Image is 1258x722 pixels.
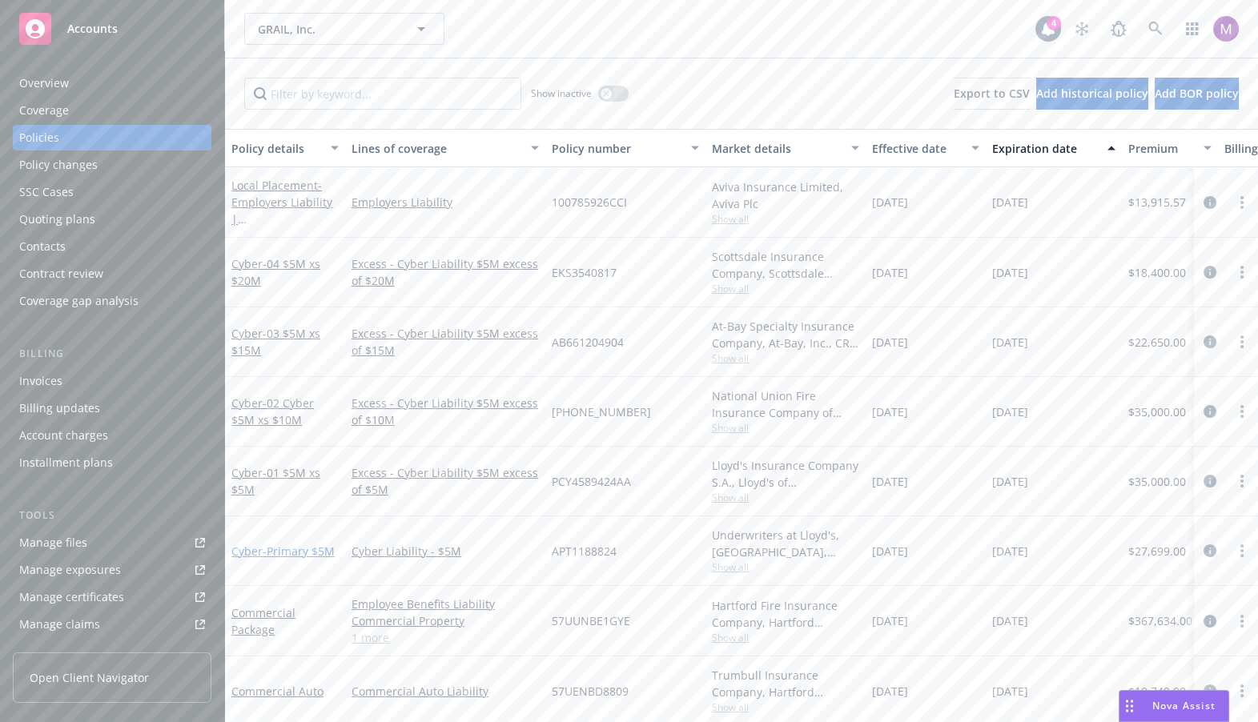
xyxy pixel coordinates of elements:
[552,403,651,420] span: [PHONE_NUMBER]
[352,325,539,359] a: Excess - Cyber Liability $5M excess of $15M
[352,543,539,560] a: Cyber Liability - $5M
[19,261,103,287] div: Contract review
[712,282,859,295] span: Show all
[712,212,859,226] span: Show all
[231,465,320,497] span: - 01 $5M xs $5M
[1103,13,1135,45] a: Report a Bug
[19,612,100,637] div: Manage claims
[712,387,859,421] div: National Union Fire Insurance Company of [GEOGRAPHIC_DATA], [GEOGRAPHIC_DATA], AIG
[13,639,211,664] a: Manage BORs
[352,596,539,612] a: Employee Benefits Liability
[552,612,630,629] span: 57UUNBE1GYE
[1155,86,1239,101] span: Add BOR policy
[1200,193,1220,212] a: circleInformation
[992,264,1028,281] span: [DATE]
[1232,541,1252,560] a: more
[231,326,320,358] a: Cyber
[352,629,539,646] a: 1 more
[1128,194,1186,211] span: $13,915.57
[1200,681,1220,700] a: circleInformation
[1232,471,1252,491] a: more
[552,543,617,560] span: APT1188824
[352,612,539,629] a: Commercial Property
[1232,402,1252,421] a: more
[1119,690,1229,722] button: Nova Assist
[352,255,539,289] a: Excess - Cyber Liability $5M excess of $20M
[872,334,908,351] span: [DATE]
[992,543,1028,560] span: [DATE]
[1200,263,1220,282] a: circleInformation
[13,98,211,123] a: Coverage
[1128,473,1186,490] span: $35,000.00
[992,334,1028,351] span: [DATE]
[1128,403,1186,420] span: $35,000.00
[19,234,66,259] div: Contacts
[13,288,211,314] a: Coverage gap analysis
[552,264,617,281] span: EKS3540817
[1066,13,1098,45] a: Stop snowing
[13,179,211,205] a: SSC Cases
[231,326,320,358] span: - 03 $5M xs $15M
[1122,129,1218,167] button: Premium
[352,140,521,157] div: Lines of coverage
[352,464,539,498] a: Excess - Cyber Liability $5M excess of $5M
[712,527,859,560] div: Underwriters at Lloyd's, [GEOGRAPHIC_DATA], [PERSON_NAME] of London, CRC Group
[258,21,396,38] span: GRAIL, Inc.
[1155,78,1239,110] button: Add BOR policy
[954,86,1030,101] span: Export to CSV
[13,612,211,637] a: Manage claims
[19,450,113,475] div: Installment plans
[13,395,211,421] a: Billing updates
[244,13,444,45] button: GRAIL, Inc.
[1128,612,1192,629] span: $367,634.00
[872,473,908,490] span: [DATE]
[1128,140,1194,157] div: Premium
[1200,402,1220,421] a: circleInformation
[13,507,211,523] div: Tools
[231,684,324,699] a: Commercial Auto
[1152,699,1216,712] span: Nova Assist
[1047,16,1061,30] div: 4
[712,667,859,700] div: Trumbull Insurance Company, Hartford Insurance Group
[13,70,211,96] a: Overview
[992,683,1028,700] span: [DATE]
[13,6,211,51] a: Accounts
[19,179,74,205] div: SSC Cases
[1128,334,1186,351] span: $22,650.00
[712,318,859,351] div: At-Bay Specialty Insurance Company, At-Bay, Inc., CRC Group
[231,140,321,157] div: Policy details
[13,368,211,394] a: Invoices
[13,584,211,610] a: Manage certificates
[712,248,859,282] div: Scottsdale Insurance Company, Scottsdale Insurance Company (Nationwide), CRC Group
[1119,691,1139,721] div: Drag to move
[531,86,592,100] span: Show inactive
[19,557,121,583] div: Manage exposures
[992,194,1028,211] span: [DATE]
[19,639,94,664] div: Manage BORs
[19,70,69,96] div: Overview
[231,178,332,260] a: Local Placement
[231,256,320,288] a: Cyber
[1232,332,1252,351] a: more
[19,98,69,123] div: Coverage
[1213,16,1239,42] img: photo
[19,395,100,421] div: Billing updates
[1232,612,1252,631] a: more
[992,473,1028,490] span: [DATE]
[552,334,624,351] span: AB661204904
[1128,683,1186,700] span: $10,740.00
[19,207,95,232] div: Quoting plans
[712,140,842,157] div: Market details
[231,544,335,559] a: Cyber
[13,346,211,362] div: Billing
[352,395,539,428] a: Excess - Cyber Liability $5M excess of $10M
[13,152,211,178] a: Policy changes
[19,288,139,314] div: Coverage gap analysis
[19,125,59,150] div: Policies
[712,491,859,504] span: Show all
[992,612,1028,629] span: [DATE]
[552,194,627,211] span: 100785926CCI
[13,261,211,287] a: Contract review
[352,194,539,211] a: Employers Liability
[712,631,859,644] span: Show all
